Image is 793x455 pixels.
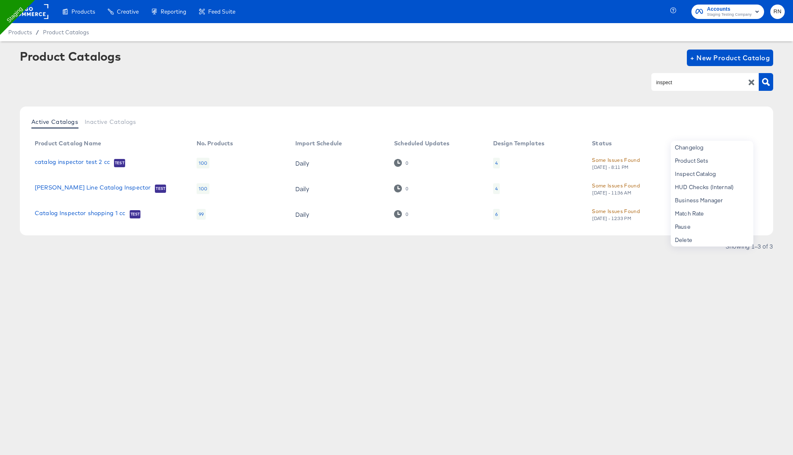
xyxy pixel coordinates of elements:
[117,8,139,15] span: Creative
[592,216,632,221] div: [DATE] - 12:33 PM
[43,29,89,36] a: Product Catalogs
[394,159,408,167] div: 0
[671,207,753,220] div: Match Rate
[687,50,773,66] button: + New Product Catalog
[289,201,387,227] td: Daily
[493,183,500,194] div: 4
[493,158,500,168] div: 4
[592,156,640,170] button: Some Issues Found[DATE] - 8:11 PM
[114,160,125,166] span: Test
[493,140,544,147] div: Design Templates
[35,159,110,167] a: catalog inspector test 2 cc
[671,220,753,233] div: Pause
[685,137,732,150] th: Action
[155,185,166,192] span: Test
[592,190,632,196] div: [DATE] - 11:36 AM
[405,211,408,217] div: 0
[405,160,408,166] div: 0
[197,140,233,147] div: No. Products
[495,211,498,218] div: 6
[725,243,773,249] div: Showing 1–3 of 3
[592,164,629,170] div: [DATE] - 8:11 PM
[35,210,126,218] a: Catalog Inspector shopping 1 cc
[592,181,640,190] div: Some Issues Found
[32,29,43,36] span: /
[671,180,753,194] div: HUD Checks (Internal)
[130,211,141,218] span: Test
[208,8,235,15] span: Feed Suite
[289,176,387,201] td: Daily
[495,160,498,166] div: 4
[732,137,763,150] th: More
[35,184,151,192] a: [PERSON_NAME] Line Catalog Inspector
[690,52,770,64] span: + New Product Catalog
[592,207,640,216] div: Some Issues Found
[707,5,752,14] span: Accounts
[405,186,408,192] div: 0
[774,7,781,17] span: RN
[295,140,342,147] div: Import Schedule
[394,185,408,192] div: 0
[671,167,753,180] div: Inspect Catalog
[197,183,209,194] div: 100
[8,29,32,36] span: Products
[671,141,753,154] div: Changelog
[671,154,753,167] div: Product Sets
[71,8,95,15] span: Products
[671,233,753,246] div: Delete
[31,118,78,125] span: Active Catalogs
[161,8,186,15] span: Reporting
[20,50,121,63] div: Product Catalogs
[289,150,387,176] td: Daily
[394,140,450,147] div: Scheduled Updates
[585,137,685,150] th: Status
[770,5,785,19] button: RN
[85,118,136,125] span: Inactive Catalogs
[394,210,408,218] div: 0
[707,12,752,18] span: Staging Testing Company
[691,5,764,19] button: AccountsStaging Testing Company
[197,209,206,220] div: 99
[592,181,640,196] button: Some Issues Found[DATE] - 11:36 AM
[592,207,640,221] button: Some Issues Found[DATE] - 12:33 PM
[655,78,743,87] input: Search Product Catalogs
[493,209,500,220] div: 6
[671,194,753,207] div: Business Manager
[495,185,498,192] div: 4
[35,140,101,147] div: Product Catalog Name
[197,158,209,168] div: 100
[592,156,640,164] div: Some Issues Found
